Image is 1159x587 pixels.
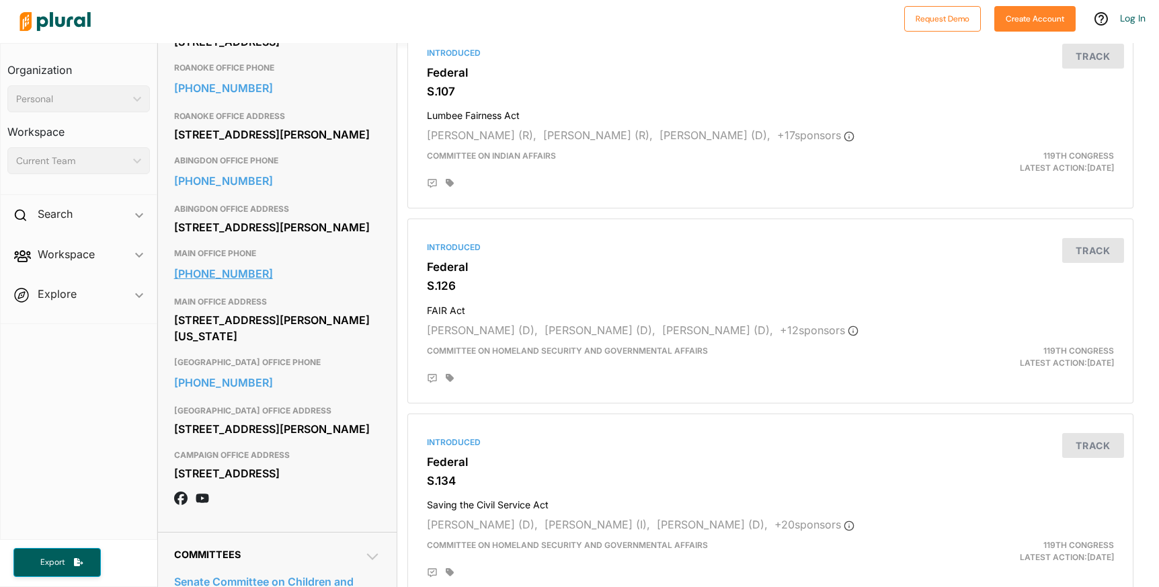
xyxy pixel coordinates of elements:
[427,128,536,142] span: [PERSON_NAME] (R),
[994,11,1076,25] a: Create Account
[446,568,454,577] div: Add tags
[427,518,538,531] span: [PERSON_NAME] (D),
[780,323,858,337] span: + 12 sponsor s
[174,217,381,237] div: [STREET_ADDRESS][PERSON_NAME]
[427,85,1114,98] h3: S.107
[174,419,381,439] div: [STREET_ADDRESS][PERSON_NAME]
[427,455,1114,469] h3: Federal
[1043,346,1114,356] span: 119th Congress
[777,128,854,142] span: + 17 sponsor s
[427,568,438,578] div: Add Position Statement
[174,264,381,284] a: [PHONE_NUMBER]
[889,150,1125,174] div: Latest Action: [DATE]
[657,518,768,531] span: [PERSON_NAME] (D),
[427,436,1114,448] div: Introduced
[904,6,981,32] button: Request Demo
[174,447,381,463] h3: CAMPAIGN OFFICE ADDRESS
[660,128,770,142] span: [PERSON_NAME] (D),
[427,241,1114,253] div: Introduced
[1120,12,1146,24] a: Log In
[174,310,381,346] div: [STREET_ADDRESS][PERSON_NAME][US_STATE]
[427,540,708,550] span: Committee on Homeland Security and Governmental Affairs
[889,539,1125,563] div: Latest Action: [DATE]
[174,171,381,191] a: [PHONE_NUMBER]
[427,47,1114,59] div: Introduced
[427,299,1114,317] h4: FAIR Act
[13,548,101,577] button: Export
[543,128,653,142] span: [PERSON_NAME] (R),
[427,346,708,356] span: Committee on Homeland Security and Governmental Affairs
[427,493,1114,511] h4: Saving the Civil Service Act
[427,178,438,189] div: Add Position Statement
[16,154,128,168] div: Current Team
[38,206,73,221] h2: Search
[446,178,454,188] div: Add tags
[174,108,381,124] h3: ROANOKE OFFICE ADDRESS
[174,549,241,560] span: Committees
[889,345,1125,369] div: Latest Action: [DATE]
[427,373,438,384] div: Add Position Statement
[1062,433,1124,458] button: Track
[1062,44,1124,69] button: Track
[174,403,381,419] h3: [GEOGRAPHIC_DATA] OFFICE ADDRESS
[174,60,381,76] h3: ROANOKE OFFICE PHONE
[1062,238,1124,263] button: Track
[427,474,1114,487] h3: S.134
[174,124,381,145] div: [STREET_ADDRESS][PERSON_NAME]
[545,323,655,337] span: [PERSON_NAME] (D),
[174,354,381,370] h3: [GEOGRAPHIC_DATA] OFFICE PHONE
[545,518,650,531] span: [PERSON_NAME] (I),
[16,92,128,106] div: Personal
[7,112,150,142] h3: Workspace
[174,78,381,98] a: [PHONE_NUMBER]
[427,151,556,161] span: Committee on Indian Affairs
[1043,540,1114,550] span: 119th Congress
[174,153,381,169] h3: ABINGDON OFFICE PHONE
[774,518,854,531] span: + 20 sponsor s
[174,373,381,393] a: [PHONE_NUMBER]
[427,66,1114,79] h3: Federal
[31,557,74,568] span: Export
[427,104,1114,122] h4: Lumbee Fairness Act
[7,50,150,80] h3: Organization
[174,201,381,217] h3: ABINGDON OFFICE ADDRESS
[174,463,381,483] div: [STREET_ADDRESS]
[174,294,381,310] h3: MAIN OFFICE ADDRESS
[427,323,538,337] span: [PERSON_NAME] (D),
[427,260,1114,274] h3: Federal
[1043,151,1114,161] span: 119th Congress
[427,279,1114,292] h3: S.126
[904,11,981,25] a: Request Demo
[446,373,454,383] div: Add tags
[174,245,381,262] h3: MAIN OFFICE PHONE
[994,6,1076,32] button: Create Account
[662,323,773,337] span: [PERSON_NAME] (D),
